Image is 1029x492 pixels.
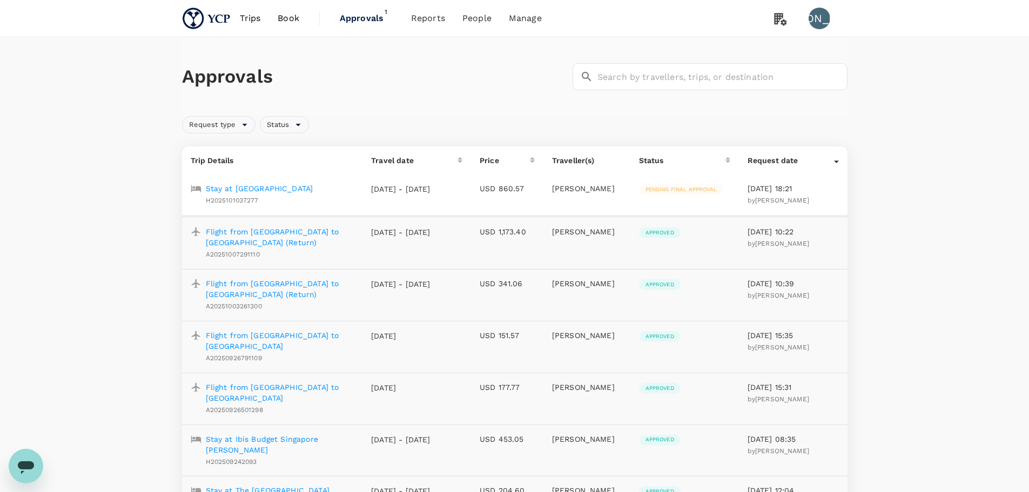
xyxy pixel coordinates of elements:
[748,183,839,194] p: [DATE] 18:21
[748,343,809,351] span: by
[206,434,354,455] a: Stay at Ibis Budget Singapore [PERSON_NAME]
[182,65,568,88] h1: Approvals
[755,447,809,455] span: [PERSON_NAME]
[371,434,431,445] p: [DATE] - [DATE]
[240,12,261,25] span: Trips
[206,278,354,300] a: Flight from [GEOGRAPHIC_DATA] to [GEOGRAPHIC_DATA] (Return)
[480,183,535,194] p: USD 860.57
[191,155,354,166] p: Trip Details
[639,333,681,340] span: Approved
[552,330,622,341] p: [PERSON_NAME]
[597,63,848,90] input: Search by travellers, trips, or destination
[639,229,681,237] span: Approved
[639,186,723,193] span: Pending final approval
[371,155,458,166] div: Travel date
[206,458,257,466] span: H202509242093
[755,343,809,351] span: [PERSON_NAME]
[748,434,839,444] p: [DATE] 08:35
[755,292,809,299] span: [PERSON_NAME]
[748,240,809,247] span: by
[748,197,809,204] span: by
[755,395,809,403] span: [PERSON_NAME]
[480,155,530,166] div: Price
[480,226,535,237] p: USD 1,173.40
[748,330,839,341] p: [DATE] 15:35
[206,382,354,403] a: Flight from [GEOGRAPHIC_DATA] to [GEOGRAPHIC_DATA]
[748,226,839,237] p: [DATE] 10:22
[182,6,231,30] img: YCP SG Pte. Ltd.
[340,12,394,25] span: Approvals
[183,120,243,130] span: Request type
[552,183,622,194] p: [PERSON_NAME]
[480,434,535,444] p: USD 453.05
[206,226,354,248] a: Flight from [GEOGRAPHIC_DATA] to [GEOGRAPHIC_DATA] (Return)
[480,278,535,289] p: USD 341.06
[278,12,299,25] span: Book
[552,382,622,393] p: [PERSON_NAME]
[260,116,309,133] div: Status
[260,120,295,130] span: Status
[381,6,392,17] span: 1
[411,12,445,25] span: Reports
[371,184,431,194] p: [DATE] - [DATE]
[552,278,622,289] p: [PERSON_NAME]
[509,12,542,25] span: Manage
[206,354,262,362] span: A20250926791109
[809,8,830,29] div: [PERSON_NAME]
[206,330,354,352] a: Flight from [GEOGRAPHIC_DATA] to [GEOGRAPHIC_DATA]
[9,449,43,483] iframe: Button to launch messaging window
[639,155,725,166] div: Status
[748,278,839,289] p: [DATE] 10:39
[206,406,263,414] span: A20250926501298
[552,434,622,444] p: [PERSON_NAME]
[206,183,313,194] a: Stay at [GEOGRAPHIC_DATA]
[371,227,431,238] p: [DATE] - [DATE]
[480,382,535,393] p: USD 177.77
[748,395,809,403] span: by
[748,292,809,299] span: by
[206,197,259,204] span: H2025101037277
[639,281,681,288] span: Approved
[639,436,681,443] span: Approved
[552,226,622,237] p: [PERSON_NAME]
[748,382,839,393] p: [DATE] 15:31
[639,385,681,392] span: Approved
[371,279,431,289] p: [DATE] - [DATE]
[182,116,256,133] div: Request type
[206,251,260,258] span: A20251007291110
[206,302,262,310] span: A20251003261300
[552,155,622,166] p: Traveller(s)
[755,197,809,204] span: [PERSON_NAME]
[748,155,834,166] div: Request date
[462,12,492,25] span: People
[371,382,431,393] p: [DATE]
[480,330,535,341] p: USD 151.57
[371,331,431,341] p: [DATE]
[755,240,809,247] span: [PERSON_NAME]
[748,447,809,455] span: by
